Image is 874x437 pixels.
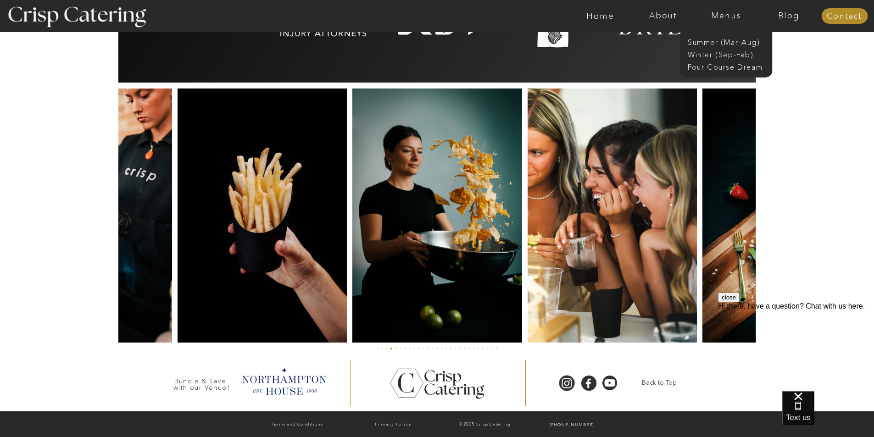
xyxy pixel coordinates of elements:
[347,420,440,429] a: Privacy Policy
[381,348,383,349] li: Page dot 2
[688,50,763,58] a: Winter (Sep-Feb)
[530,420,614,430] a: [PHONE_NUMBER]
[695,11,757,21] a: Menus
[170,378,234,387] h3: Bundle & Save with our Venue!
[632,11,695,21] a: About
[757,11,820,21] a: Blog
[251,420,344,430] a: Terms and Conditions
[688,62,770,71] a: Four Course Dream
[782,391,874,437] iframe: podium webchat widget bubble
[377,348,379,349] li: Page dot 1
[496,348,498,349] li: Page dot 27
[821,12,868,21] a: Contact
[569,11,632,21] a: Home
[718,293,874,403] iframe: podium webchat widget prompt
[491,348,493,349] li: Page dot 26
[630,378,689,387] a: Back to Top
[688,37,770,46] a: Summer (Mar-Aug)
